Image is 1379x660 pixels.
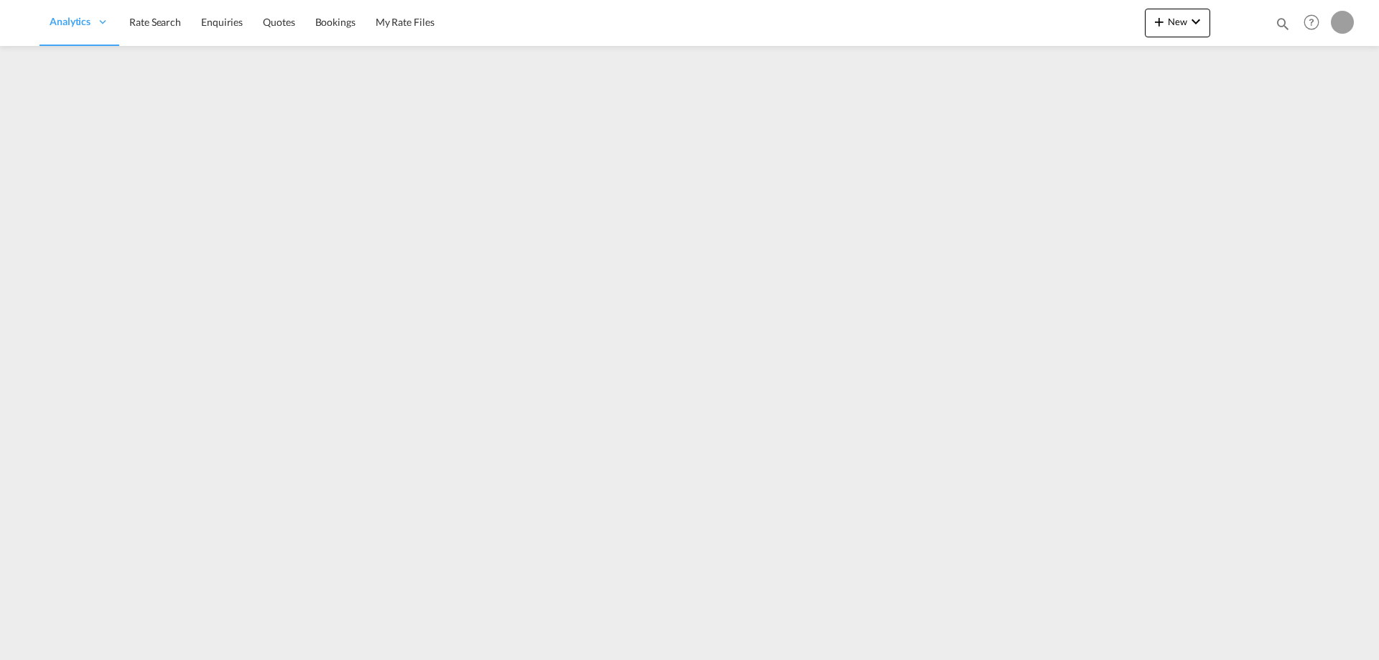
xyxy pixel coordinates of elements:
span: Enquiries [201,16,243,28]
md-icon: icon-chevron-down [1187,13,1204,30]
md-icon: icon-plus 400-fg [1151,13,1168,30]
md-icon: icon-magnify [1275,16,1291,32]
button: icon-plus 400-fgNewicon-chevron-down [1145,9,1210,37]
div: Help [1299,10,1331,36]
span: Help [1299,10,1324,34]
span: Analytics [50,14,90,29]
span: New [1151,16,1204,27]
span: Quotes [263,16,294,28]
span: Rate Search [129,16,181,28]
span: Bookings [315,16,356,28]
span: My Rate Files [376,16,435,28]
div: icon-magnify [1275,16,1291,37]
